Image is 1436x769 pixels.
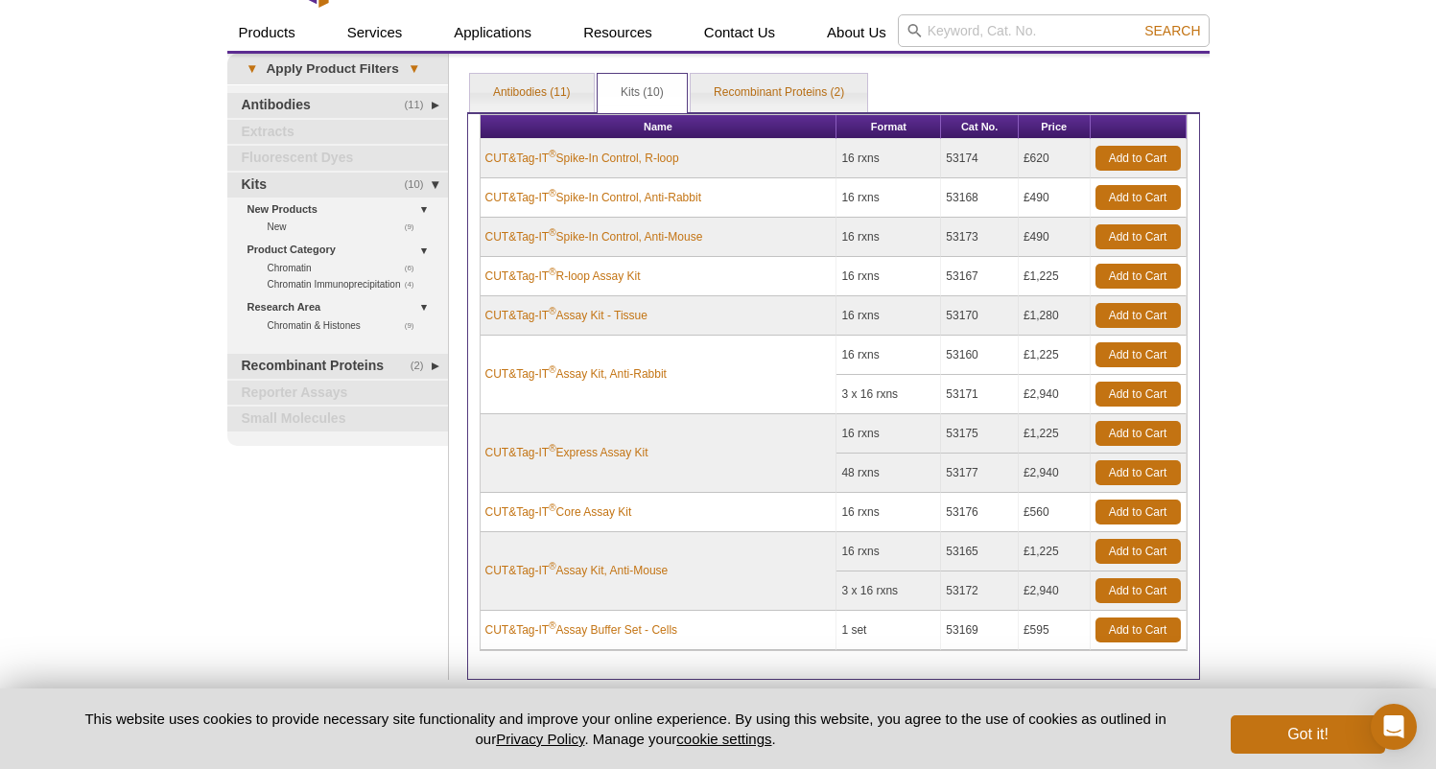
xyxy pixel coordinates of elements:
[52,709,1200,749] p: This website uses cookies to provide necessary site functionality and improve your online experie...
[485,268,641,285] a: CUT&Tag-IT®R-loop Assay Kit
[227,120,448,145] a: Extracts
[836,178,941,218] td: 16 rxns
[836,493,941,532] td: 16 rxns
[941,375,1019,414] td: 53171
[898,14,1210,47] input: Keyword, Cat. No.
[405,219,425,235] span: (9)
[1019,611,1091,650] td: £595
[941,257,1019,296] td: 53167
[405,317,425,334] span: (9)
[1019,532,1091,571] td: £1,225
[1095,382,1181,407] a: Add to Cart
[549,620,555,631] sup: ®
[941,493,1019,532] td: 53176
[485,503,632,521] a: CUT&Tag-IT®Core Assay Kit
[836,571,941,611] td: 3 x 16 rxns
[496,731,584,747] a: Privacy Policy
[405,93,435,118] span: (11)
[1019,257,1091,296] td: £1,225
[1019,178,1091,218] td: £490
[1144,23,1200,38] span: Search
[941,532,1019,571] td: 53165
[1095,421,1181,446] a: Add to Cart
[836,532,941,571] td: 16 rxns
[485,189,701,206] a: CUT&Tag-IT®Spike-In Control, Anti-Rabbit
[836,257,941,296] td: 16 rxns
[227,14,307,51] a: Products
[1019,218,1091,257] td: £490
[1019,139,1091,178] td: £620
[227,54,448,84] a: ▾Apply Product Filters▾
[549,267,555,277] sup: ®
[836,296,941,336] td: 16 rxns
[485,444,648,461] a: CUT&Tag-IT®Express Assay Kit
[549,306,555,316] sup: ®
[1019,414,1091,454] td: £1,225
[549,188,555,198] sup: ®
[336,14,414,51] a: Services
[1139,22,1206,39] button: Search
[227,407,448,431] a: Small Molecules
[1095,578,1181,603] a: Add to Cart
[1095,303,1181,328] a: Add to Cart
[247,297,436,317] a: Research Area
[227,354,448,379] a: (2)Recombinant Proteins
[549,561,555,571] sup: ®
[1231,715,1384,754] button: Got it!
[598,74,687,112] a: Kits (10)
[1095,264,1181,289] a: Add to Cart
[836,611,941,650] td: 1 set
[941,571,1019,611] td: 53172
[1095,224,1181,249] a: Add to Cart
[399,60,429,78] span: ▾
[227,173,448,198] a: (10)Kits
[485,150,679,167] a: CUT&Tag-IT®Spike-In Control, R-loop
[485,307,647,324] a: CUT&Tag-IT®Assay Kit - Tissue
[941,611,1019,650] td: 53169
[941,218,1019,257] td: 53173
[1371,704,1417,750] div: Open Intercom Messenger
[836,218,941,257] td: 16 rxns
[481,115,837,139] th: Name
[941,454,1019,493] td: 53177
[247,240,436,260] a: Product Category
[941,296,1019,336] td: 53170
[549,227,555,238] sup: ®
[1095,500,1181,524] a: Add to Cart
[268,260,425,276] a: (6)Chromatin
[836,375,941,414] td: 3 x 16 rxns
[1095,618,1181,642] a: Add to Cart
[676,731,771,747] button: cookie settings
[815,14,898,51] a: About Us
[485,562,669,579] a: CUT&Tag-IT®Assay Kit, Anti-Mouse
[227,146,448,171] a: Fluorescent Dyes
[268,276,425,292] a: (4)Chromatin Immunoprecipitation
[836,139,941,178] td: 16 rxns
[836,115,941,139] th: Format
[941,414,1019,454] td: 53175
[485,621,678,639] a: CUT&Tag-IT®Assay Buffer Set - Cells
[941,336,1019,375] td: 53160
[549,502,555,513] sup: ®
[1095,342,1181,367] a: Add to Cart
[247,199,436,220] a: New Products
[1095,460,1181,485] a: Add to Cart
[227,381,448,406] a: Reporter Assays
[442,14,543,51] a: Applications
[1019,115,1091,139] th: Price
[549,443,555,454] sup: ®
[1095,146,1181,171] a: Add to Cart
[268,219,425,235] a: (9)New
[405,276,425,292] span: (4)
[1019,454,1091,493] td: £2,940
[941,178,1019,218] td: 53168
[237,60,267,78] span: ▾
[1019,571,1091,611] td: £2,940
[405,260,425,276] span: (6)
[485,365,667,383] a: CUT&Tag-IT®Assay Kit, Anti-Rabbit
[411,354,435,379] span: (2)
[1095,185,1181,210] a: Add to Cart
[836,414,941,454] td: 16 rxns
[1019,296,1091,336] td: £1,280
[572,14,664,51] a: Resources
